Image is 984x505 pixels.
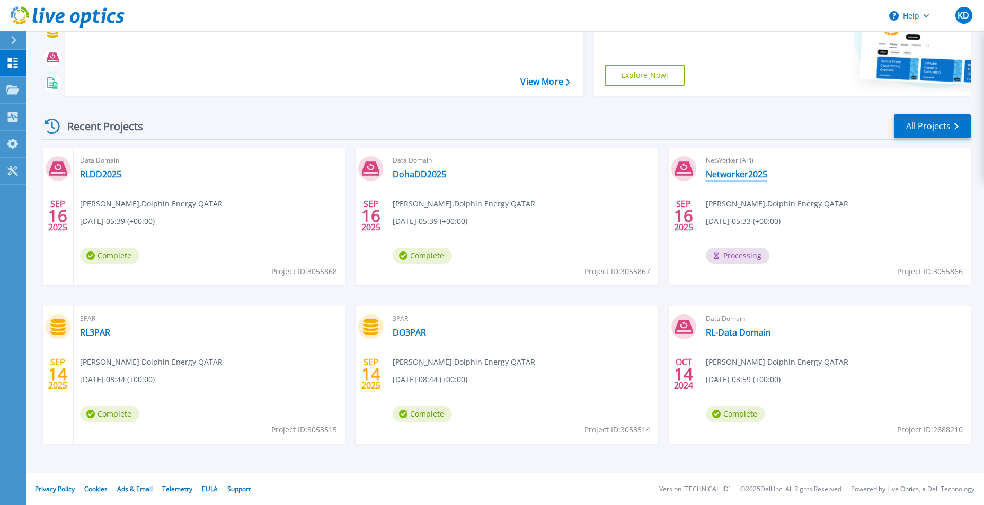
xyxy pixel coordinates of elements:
span: Data Domain [80,155,339,166]
div: Recent Projects [41,113,157,139]
span: [PERSON_NAME] , Dolphin Energy QATAR [393,356,535,368]
span: Project ID: 2688210 [897,424,963,436]
span: Data Domain [706,313,964,324]
span: [PERSON_NAME] , Dolphin Energy QATAR [80,356,223,368]
a: Telemetry [162,484,192,493]
span: [PERSON_NAME] , Dolphin Energy QATAR [393,198,535,210]
span: Processing [706,248,769,264]
span: 3PAR [80,313,339,324]
span: Complete [393,248,452,264]
span: 14 [361,369,380,378]
div: SEP 2025 [48,355,68,393]
span: Project ID: 3053514 [584,424,650,436]
li: Version: [TECHNICAL_ID] [659,486,731,493]
li: © 2025 Dell Inc. All Rights Reserved [740,486,841,493]
span: [PERSON_NAME] , Dolphin Energy QATAR [80,198,223,210]
span: Data Domain [393,155,651,166]
span: 16 [48,211,67,220]
span: Complete [80,406,139,422]
a: Support [227,484,251,493]
span: Project ID: 3053515 [271,424,337,436]
span: Project ID: 3055868 [271,266,337,277]
span: Complete [80,248,139,264]
span: [DATE] 05:33 (+00:00) [706,215,781,227]
a: Ads & Email [117,484,153,493]
span: NetWorker (API) [706,155,964,166]
a: Networker2025 [706,169,767,179]
span: 3PAR [393,313,651,324]
span: 16 [674,211,693,220]
a: Explore Now! [605,65,685,86]
a: RLDD2025 [80,169,121,179]
span: [PERSON_NAME] , Dolphin Energy QATAR [706,356,848,368]
span: 14 [48,369,67,378]
span: [DATE] 08:44 (+00:00) [80,374,155,385]
div: SEP 2025 [673,196,694,235]
span: 14 [674,369,693,378]
span: [DATE] 05:39 (+00:00) [80,215,155,227]
span: Project ID: 3055866 [897,266,963,277]
a: RL3PAR [80,327,110,338]
span: Complete [706,406,765,422]
div: SEP 2025 [361,355,381,393]
span: [DATE] 05:39 (+00:00) [393,215,467,227]
a: Cookies [84,484,108,493]
div: OCT 2024 [673,355,694,393]
a: RL-Data Domain [706,327,771,338]
a: DohaDD2025 [393,169,446,179]
div: SEP 2025 [48,196,68,235]
span: KD [958,11,969,20]
a: View More [520,77,570,87]
span: 16 [361,211,380,220]
span: Project ID: 3055867 [584,266,650,277]
span: Complete [393,406,452,422]
span: [PERSON_NAME] , Dolphin Energy QATAR [706,198,848,210]
li: Powered by Live Optics, a Dell Technology [851,486,974,493]
div: SEP 2025 [361,196,381,235]
a: EULA [202,484,218,493]
a: DO3PAR [393,327,426,338]
span: [DATE] 08:44 (+00:00) [393,374,467,385]
a: Privacy Policy [35,484,75,493]
span: [DATE] 03:59 (+00:00) [706,374,781,385]
a: All Projects [894,114,971,138]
